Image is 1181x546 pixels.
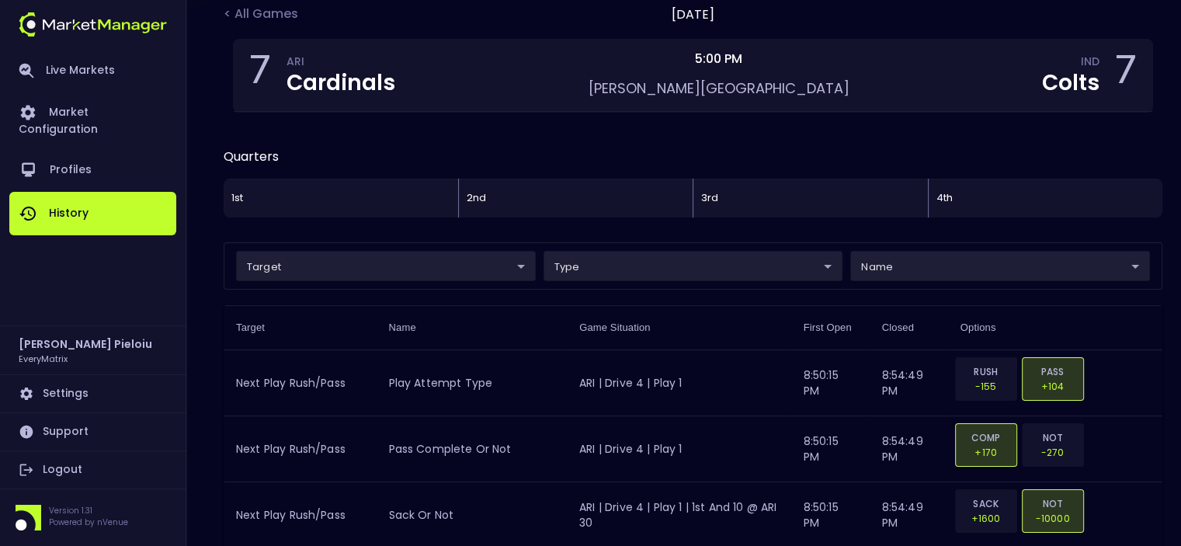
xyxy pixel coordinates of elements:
p: Version 1.31 [49,505,128,516]
div: 4th Quarter [928,179,1163,217]
div: 1st Quarter [224,179,458,217]
a: Live Markets [9,50,176,91]
div: target [544,251,843,281]
th: Options [948,306,1162,350]
div: 7 [249,52,271,99]
td: Next Play Rush/Pass [224,416,376,482]
th: Closed [870,306,948,350]
p: +104 [1032,379,1074,394]
th: Name [376,306,567,350]
div: Version 1.31Powered by nVenue [9,505,176,530]
a: Settings [9,375,176,412]
a: Support [9,413,176,450]
div: Colts [1042,72,1099,94]
a: Market Configuration [9,91,176,148]
th: Game Situation [567,306,791,350]
td: 8:54:49 PM [870,416,948,482]
th: Target [224,306,376,350]
div: ARI [287,57,395,70]
div: IND [1081,57,1099,70]
div: Quarters [224,148,1162,166]
h3: EveryMatrix [19,353,68,364]
p: SACK [965,496,1007,511]
div: 3rd Quarter [693,179,928,217]
div: 2nd Quarter [458,179,693,217]
p: -10000 [1032,511,1074,526]
td: 8:54:49 PM [870,350,948,416]
img: logo [19,12,167,37]
div: Cardinals [287,72,395,94]
td: 8:50:15 PM [791,350,870,416]
p: NOT [1032,430,1074,445]
h2: [PERSON_NAME] Pieloiu [19,336,152,353]
a: History [9,192,176,235]
a: Logout [9,451,176,489]
p: PASS [1032,364,1074,379]
p: -155 [965,379,1007,394]
a: Profiles [9,148,176,192]
td: ARI | Drive 4 | Play 1 [567,350,791,416]
p: +1600 [965,511,1007,526]
td: Play Attempt Type [376,350,567,416]
th: First Open [791,306,870,350]
p: RUSH [965,364,1007,379]
p: Powered by nVenue [49,516,128,528]
p: +170 [965,445,1007,460]
span: 5:00 PM [690,50,747,68]
div: [DATE] [672,5,714,24]
td: Next Play Rush/Pass [224,350,376,416]
td: ARI | Drive 4 | Play 1 [567,416,791,482]
div: 7 [1115,52,1137,99]
td: Pass Complete or Not [376,416,567,482]
div: target [236,251,536,281]
p: -270 [1032,445,1074,460]
div: target [850,251,1150,281]
span: [PERSON_NAME][GEOGRAPHIC_DATA] [589,78,849,98]
td: 8:50:15 PM [791,416,870,482]
p: NOT [1032,496,1074,511]
p: COMP [965,430,1007,445]
div: < All Games [224,5,320,25]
